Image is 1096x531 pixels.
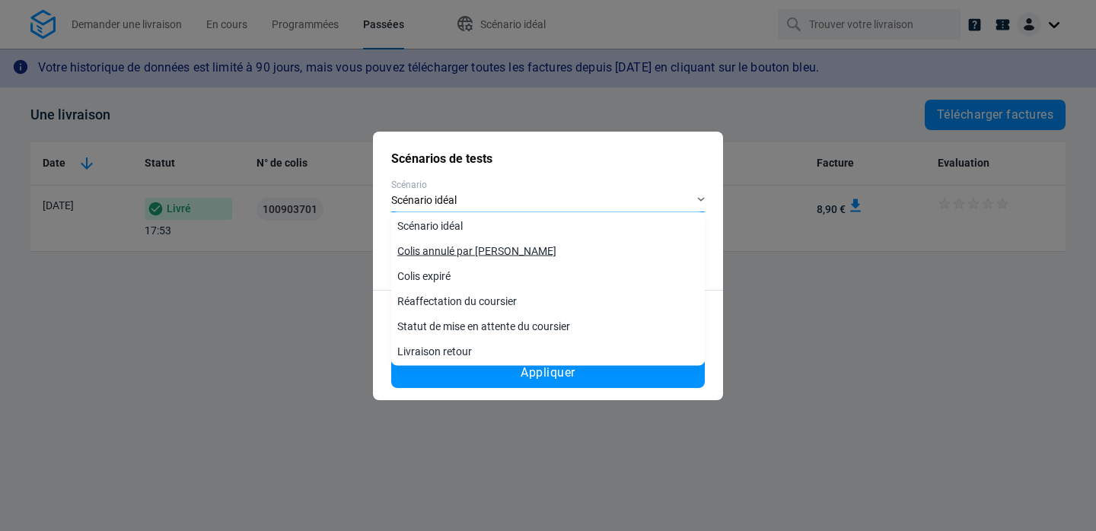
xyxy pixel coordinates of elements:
[394,265,702,288] a: Colis expiré
[394,215,702,237] a: Scénario idéal
[394,291,702,313] a: Réaffectation du coursier
[391,180,427,190] span: Scénario
[391,150,705,168] h2: Scénarios de tests
[394,316,702,338] a: Statut de mise en attente du coursier
[391,190,705,212] div: Scénario idéal
[394,240,702,262] a: Colis annulé par [PERSON_NAME]
[521,367,575,379] span: Appliquer
[394,341,702,363] a: Livraison retour
[391,358,705,388] button: Appliquer
[373,132,723,400] div: Test scenario modal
